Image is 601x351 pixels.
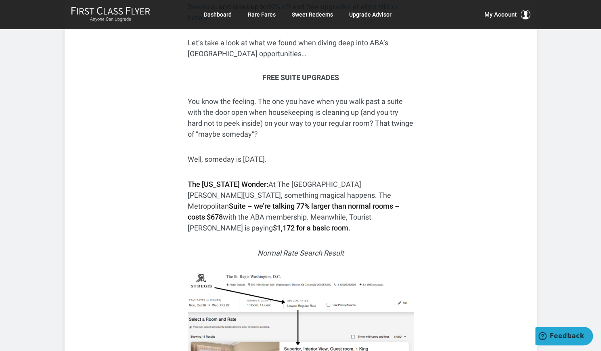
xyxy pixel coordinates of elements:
a: First Class FlyerAnyone Can Upgrade [71,6,150,23]
h3: FREE SUITE UPGRADES [188,74,414,82]
a: Dashboard [204,7,232,22]
iframe: Opens a widget where you can find more information [535,327,593,347]
strong: Suite – we’re talking 77% larger than normal rooms – costs $678 [188,202,400,221]
button: My Account [484,10,530,19]
p: Well, someday is [DATE]. [188,154,414,165]
strong: $1,172 for a basic room. [273,224,350,232]
small: Anyone Can Upgrade [71,17,150,22]
em: Normal Rate Search Result [258,249,344,257]
p: At The [GEOGRAPHIC_DATA][PERSON_NAME][US_STATE], something magical happens. The Metropolitan with... [188,179,414,233]
span: My Account [484,10,517,19]
p: You know the feeling. The one you have when you walk past a suite with the door open when houseke... [188,96,414,140]
a: Rare Fares [248,7,276,22]
a: Sweet Redeems [292,7,333,22]
p: Let’s take a look at what we found when diving deep into ABA’s [GEOGRAPHIC_DATA] opportunities… [188,37,414,59]
strong: The [US_STATE] Wonder: [188,180,268,188]
img: First Class Flyer [71,6,150,15]
a: Upgrade Advisor [349,7,392,22]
